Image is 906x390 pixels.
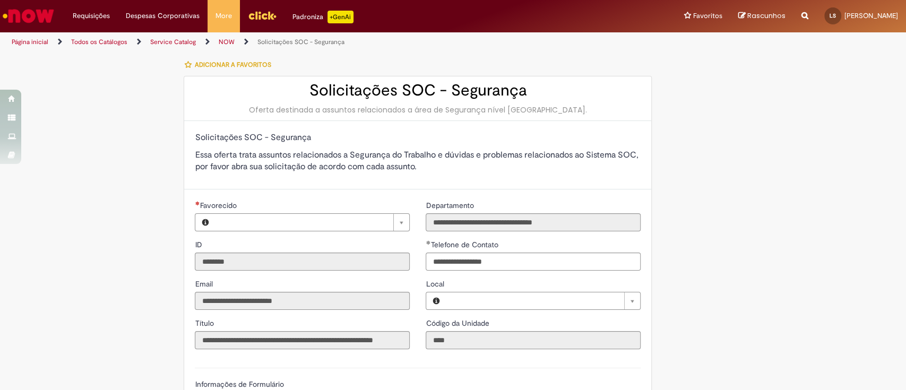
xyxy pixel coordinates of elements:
span: Necessários - Favorecido [200,201,238,210]
a: Todos os Catálogos [71,38,127,46]
button: Favorecido, Visualizar este registro [195,214,214,231]
span: More [215,11,232,21]
a: NOW [219,38,235,46]
img: click_logo_yellow_360x200.png [248,7,277,23]
input: Código da Unidade [426,331,641,349]
label: Informações de Formulário [195,379,283,389]
span: Necessários [195,201,200,205]
input: Email [195,292,410,310]
input: Departamento [426,213,641,231]
label: Somente leitura - Título [195,318,215,328]
span: Essa oferta trata assuntos relacionados a Segurança do Trabalho e dúvidas e problemas relacionado... [195,150,638,172]
span: Requisições [73,11,110,21]
span: Somente leitura - Departamento [426,201,476,210]
span: Somente leitura - ID [195,240,204,249]
button: Adicionar a Favoritos [184,54,277,76]
label: Somente leitura - Código da Unidade [426,318,491,328]
span: [PERSON_NAME] [844,11,898,20]
span: Obrigatório Preenchido [426,240,430,245]
div: Oferta destinada a assuntos relacionados a área de Segurança nível [GEOGRAPHIC_DATA]. [195,105,641,115]
input: ID [195,253,410,271]
label: Somente leitura - Departamento [426,200,476,211]
input: Telefone de Contato [426,253,641,271]
p: +GenAi [327,11,353,23]
div: Padroniza [292,11,353,23]
span: Solicitações SOC - Segurança [195,132,310,143]
span: Somente leitura - Código da Unidade [426,318,491,328]
span: Local [426,279,446,289]
h2: Solicitações SOC - Segurança [195,82,641,99]
img: ServiceNow [1,5,56,27]
span: LS [830,12,836,19]
a: Página inicial [12,38,48,46]
span: Favoritos [693,11,722,21]
label: Somente leitura - Email [195,279,214,289]
label: Somente leitura - ID [195,239,204,250]
span: Rascunhos [747,11,786,21]
span: Despesas Corporativas [126,11,200,21]
a: Rascunhos [738,11,786,21]
button: Local, Visualizar este registro [426,292,445,309]
ul: Trilhas de página [8,32,596,52]
a: Service Catalog [150,38,196,46]
a: Limpar campo Local [445,292,640,309]
span: Adicionar a Favoritos [194,60,271,69]
input: Título [195,331,410,349]
a: Solicitações SOC - Segurança [257,38,344,46]
span: Somente leitura - Título [195,318,215,328]
span: Telefone de Contato [430,240,500,249]
a: Limpar campo Favorecido [214,214,409,231]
